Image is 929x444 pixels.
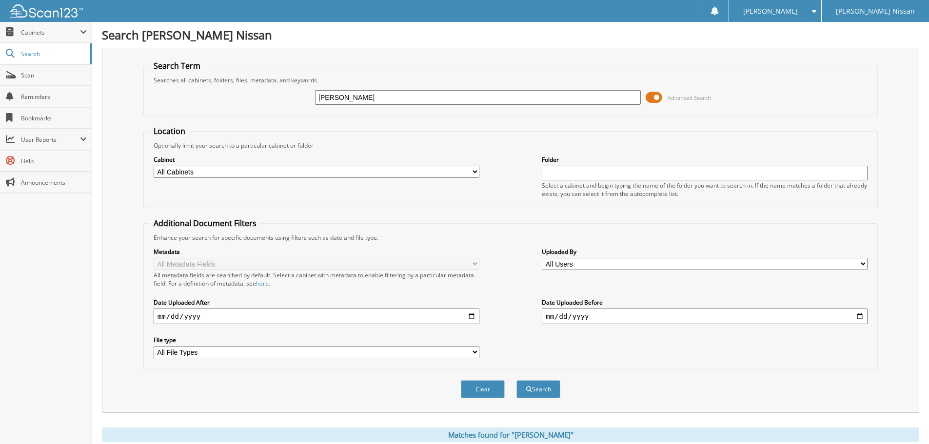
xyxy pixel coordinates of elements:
[154,248,479,256] label: Metadata
[149,76,872,84] div: Searches all cabinets, folders, files, metadata, and keywords
[149,218,261,229] legend: Additional Document Filters
[154,298,479,307] label: Date Uploaded After
[256,279,269,288] a: here
[542,181,868,198] div: Select a cabinet and begin typing the name of the folder you want to search in. If the name match...
[154,271,479,288] div: All metadata fields are searched by default. Select a cabinet with metadata to enable filtering b...
[154,309,479,324] input: start
[21,71,87,79] span: Scan
[516,380,560,398] button: Search
[21,178,87,187] span: Announcements
[102,427,919,442] div: Matches found for "[PERSON_NAME]"
[743,8,798,14] span: [PERSON_NAME]
[21,93,87,101] span: Reminders
[21,157,87,165] span: Help
[149,233,872,242] div: Enhance your search for specific documents using filters such as date and file type.
[149,126,190,136] legend: Location
[154,155,479,164] label: Cabinet
[542,309,868,324] input: end
[21,28,80,37] span: Cabinets
[149,60,205,71] legend: Search Term
[102,27,919,43] h1: Search [PERSON_NAME] Nissan
[10,4,83,18] img: scan123-logo-white.svg
[836,8,915,14] span: [PERSON_NAME] Nissan
[149,141,872,150] div: Optionally limit your search to a particular cabinet or folder
[154,336,479,344] label: File type
[542,248,868,256] label: Uploaded By
[461,380,505,398] button: Clear
[21,114,87,122] span: Bookmarks
[668,94,711,101] span: Advanced Search
[542,155,868,164] label: Folder
[21,50,85,58] span: Search
[542,298,868,307] label: Date Uploaded Before
[21,135,80,144] span: User Reports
